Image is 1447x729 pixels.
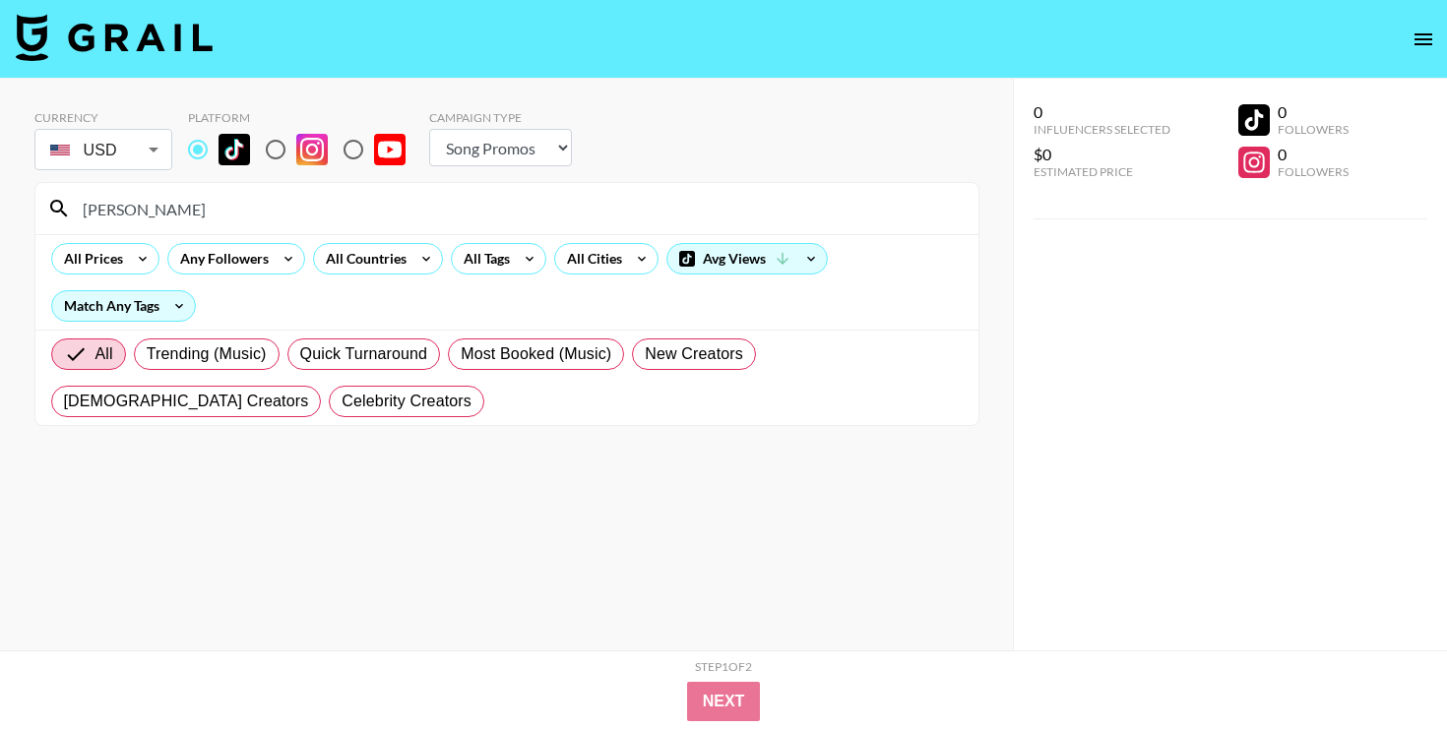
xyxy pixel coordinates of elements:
[342,390,472,413] span: Celebrity Creators
[374,134,406,165] img: YouTube
[452,244,514,273] div: All Tags
[461,342,611,366] span: Most Booked (Music)
[1404,20,1443,59] button: open drawer
[168,244,273,273] div: Any Followers
[296,134,328,165] img: Instagram
[38,133,168,167] div: USD
[429,110,572,125] div: Campaign Type
[71,193,967,224] input: Search by User Name
[16,14,213,61] img: Grail Talent
[1034,122,1170,137] div: Influencers Selected
[95,342,113,366] span: All
[1278,164,1349,179] div: Followers
[1034,102,1170,122] div: 0
[300,342,428,366] span: Quick Turnaround
[147,342,267,366] span: Trending (Music)
[52,291,195,321] div: Match Any Tags
[64,390,309,413] span: [DEMOGRAPHIC_DATA] Creators
[645,342,743,366] span: New Creators
[188,110,421,125] div: Platform
[1278,102,1349,122] div: 0
[34,110,172,125] div: Currency
[555,244,626,273] div: All Cities
[1278,145,1349,164] div: 0
[695,659,752,674] div: Step 1 of 2
[219,134,250,165] img: TikTok
[667,244,827,273] div: Avg Views
[1034,145,1170,164] div: $0
[314,244,410,273] div: All Countries
[1034,164,1170,179] div: Estimated Price
[687,682,761,721] button: Next
[52,244,127,273] div: All Prices
[1278,122,1349,137] div: Followers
